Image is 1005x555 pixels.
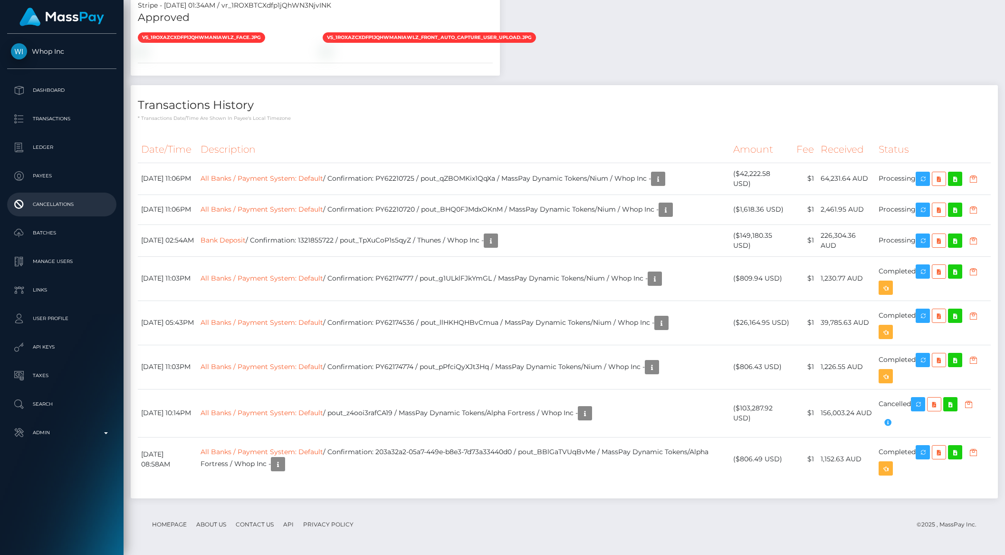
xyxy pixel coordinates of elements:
[730,136,793,163] th: Amount
[11,112,113,126] p: Transactions
[197,163,730,195] td: / Confirmation: PY62210725 / pout_qZBOMKix1QqXa / MassPay Dynamic Tokens/Nium / Whop Inc -
[875,345,991,389] td: Completed
[138,224,197,256] td: [DATE] 02:54AM
[793,389,817,437] td: $1
[730,389,793,437] td: ($103,287.92 USD)
[817,136,875,163] th: Received
[138,47,145,55] img: vr_1ROXBTCXdfp1jQhWN3NjvINKfile_1ROXBJCXdfp1jQhW97scItWQ
[793,224,817,256] td: $1
[201,273,323,282] a: All Banks / Payment System: Default
[279,517,297,532] a: API
[7,136,116,159] a: Ledger
[817,256,875,301] td: 1,230.77 AUD
[817,437,875,481] td: 1,152.63 AUD
[730,345,793,389] td: ($806.43 USD)
[11,43,27,59] img: Whop Inc
[192,517,230,532] a: About Us
[793,437,817,481] td: $1
[793,163,817,195] td: $1
[817,301,875,345] td: 39,785.63 AUD
[197,345,730,389] td: / Confirmation: PY62174774 / pout_pPfciQyXJt3Hq / MassPay Dynamic Tokens/Nium / Whop Inc -
[7,193,116,216] a: Cancellations
[11,140,113,155] p: Ledger
[7,47,116,56] span: Whop Inc
[875,224,991,256] td: Processing
[138,389,197,437] td: [DATE] 10:14PM
[197,301,730,345] td: / Confirmation: PY62174536 / pout_llHKHQHBvCmua / MassPay Dynamic Tokens/Nium / Whop Inc -
[138,10,493,25] h5: Approved
[299,517,357,532] a: Privacy Policy
[7,164,116,188] a: Payees
[232,517,278,532] a: Contact Us
[7,250,116,273] a: Manage Users
[7,335,116,359] a: API Keys
[138,136,197,163] th: Date/Time
[11,283,113,297] p: Links
[138,195,197,224] td: [DATE] 11:06PM
[197,224,730,256] td: / Confirmation: 1321855722 / pout_TpXuCoP1s5qyZ / Thunes / Whop Inc -
[201,408,323,417] a: All Banks / Payment System: Default
[817,163,875,195] td: 64,231.64 AUD
[7,78,116,102] a: Dashboard
[817,195,875,224] td: 2,461.95 AUD
[7,392,116,416] a: Search
[197,256,730,301] td: / Confirmation: PY62174777 / pout_g1ULklFJkYmGL / MassPay Dynamic Tokens/Nium / Whop Inc -
[197,136,730,163] th: Description
[19,8,104,26] img: MassPay Logo
[201,174,323,182] a: All Banks / Payment System: Default
[11,226,113,240] p: Batches
[201,362,323,370] a: All Banks / Payment System: Default
[875,301,991,345] td: Completed
[323,47,330,55] img: vr_1ROXBTCXdfp1jQhWN3NjvINKfile_1ROXAwCXdfp1jQhWzpl9iKNQ
[730,163,793,195] td: ($42,222.58 USD)
[197,195,730,224] td: / Confirmation: PY62210720 / pout_BHQ0FJMdxOKnM / MassPay Dynamic Tokens/Nium / Whop Inc -
[875,256,991,301] td: Completed
[730,301,793,345] td: ($26,164.95 USD)
[817,389,875,437] td: 156,003.24 AUD
[793,256,817,301] td: $1
[197,437,730,481] td: / Confirmation: 203a32a2-05a7-449e-b8e3-7d73a33440d0 / pout_BBlGaTVUqBvMe / MassPay Dynamic Token...
[875,136,991,163] th: Status
[7,107,116,131] a: Transactions
[11,197,113,212] p: Cancellations
[7,421,116,445] a: Admin
[148,517,191,532] a: Homepage
[11,397,113,411] p: Search
[201,204,323,213] a: All Banks / Payment System: Default
[7,221,116,245] a: Batches
[138,301,197,345] td: [DATE] 05:43PM
[793,345,817,389] td: $1
[875,437,991,481] td: Completed
[11,426,113,440] p: Admin
[730,437,793,481] td: ($806.49 USD)
[138,345,197,389] td: [DATE] 11:03PM
[131,0,500,10] div: Stripe - [DATE] 01:34AM / vr_1ROXBTCXdfp1jQhWN3NjvINK
[138,97,991,114] h4: Transactions History
[793,195,817,224] td: $1
[11,83,113,97] p: Dashboard
[323,32,536,43] span: vs_1ROXAZCXdfp1jQhWmaNIawLZ_front_auto_capture_user_upload.jpg
[11,312,113,326] p: User Profile
[11,254,113,269] p: Manage Users
[917,519,984,530] div: © 2025 , MassPay Inc.
[817,345,875,389] td: 1,226.55 AUD
[138,163,197,195] td: [DATE] 11:06PM
[817,224,875,256] td: 226,304.36 AUD
[7,278,116,302] a: Links
[11,169,113,183] p: Payees
[138,115,991,122] p: * Transactions date/time are shown in payee's local timezone
[875,389,991,437] td: Cancelled
[11,340,113,354] p: API Keys
[11,369,113,383] p: Taxes
[793,136,817,163] th: Fee
[7,307,116,331] a: User Profile
[138,32,265,43] span: vs_1ROXAZCXdfp1jQhWmaNIawLZ_face.jpg
[201,448,323,456] a: All Banks / Payment System: Default
[730,256,793,301] td: ($809.94 USD)
[875,195,991,224] td: Processing
[730,224,793,256] td: ($149,180.35 USD)
[793,301,817,345] td: $1
[197,389,730,437] td: / pout_z4ooi3rafCA19 / MassPay Dynamic Tokens/Alpha Fortress / Whop Inc -
[201,318,323,326] a: All Banks / Payment System: Default
[201,235,246,244] a: Bank Deposit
